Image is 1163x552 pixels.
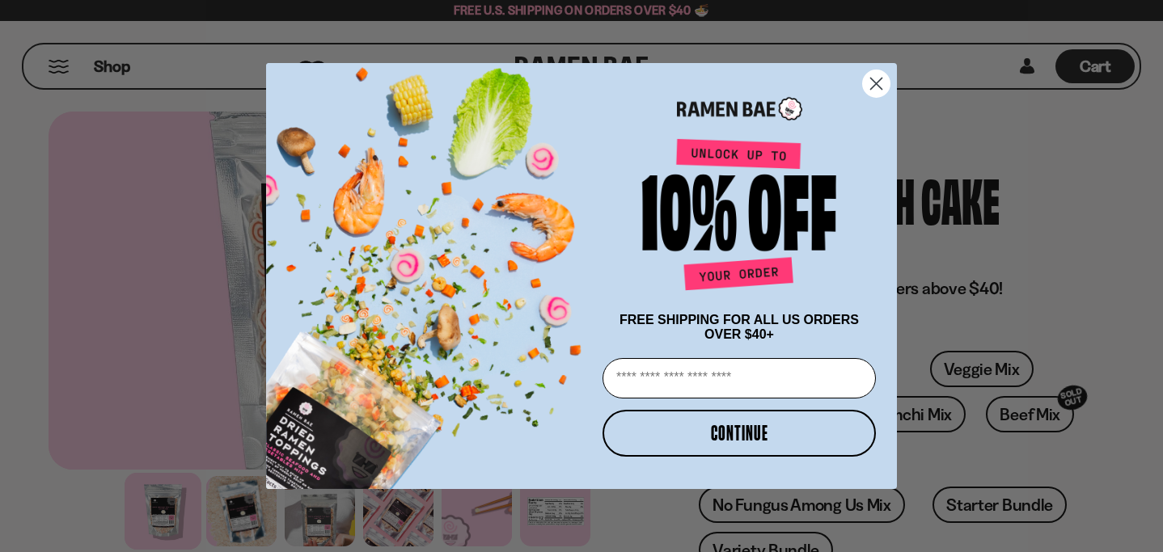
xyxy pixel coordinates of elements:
[266,49,596,489] img: ce7035ce-2e49-461c-ae4b-8ade7372f32c.png
[638,138,840,297] img: Unlock up to 10% off
[677,95,802,122] img: Ramen Bae Logo
[620,313,859,341] span: FREE SHIPPING FOR ALL US ORDERS OVER $40+
[862,70,890,98] button: Close dialog
[603,410,876,457] button: CONTINUE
